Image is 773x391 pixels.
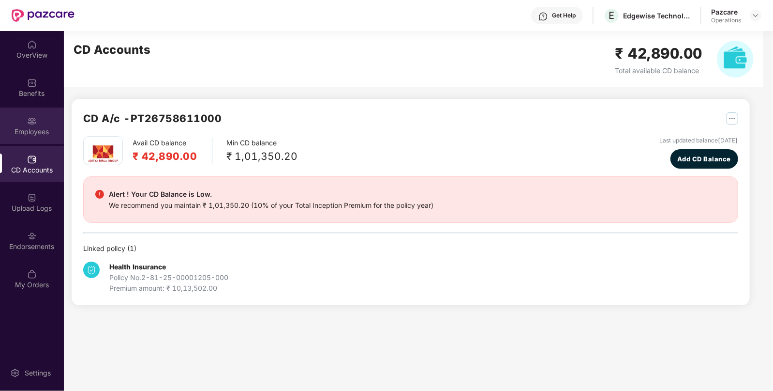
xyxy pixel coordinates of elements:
div: ₹ 1,01,350.20 [227,148,298,164]
div: Avail CD balance [133,138,212,164]
div: Policy No. 2-81-25-00001205-000 [109,272,228,283]
img: svg+xml;base64,PHN2ZyB4bWxucz0iaHR0cDovL3d3dy53My5vcmcvMjAwMC9zdmciIHhtbG5zOnhsaW5rPSJodHRwOi8vd3... [717,41,754,78]
div: Last updated balance [DATE] [660,136,738,145]
div: Pazcare [711,7,741,16]
div: Settings [22,368,54,378]
div: Premium amount: ₹ 10,13,502.00 [109,283,228,294]
img: svg+xml;base64,PHN2ZyBpZD0iVXBsb2FkX0xvZ3MiIGRhdGEtbmFtZT0iVXBsb2FkIExvZ3MiIHhtbG5zPSJodHRwOi8vd3... [27,193,37,203]
div: Linked policy ( 1 ) [83,243,738,254]
h2: ₹ 42,890.00 [615,42,703,65]
img: svg+xml;base64,PHN2ZyBpZD0iRW1wbG95ZWVzIiB4bWxucz0iaHR0cDovL3d3dy53My5vcmcvMjAwMC9zdmciIHdpZHRoPS... [27,116,37,126]
img: svg+xml;base64,PHN2ZyB4bWxucz0iaHR0cDovL3d3dy53My5vcmcvMjAwMC9zdmciIHdpZHRoPSIyNSIgaGVpZ2h0PSIyNS... [726,112,738,125]
div: Get Help [552,12,576,19]
img: svg+xml;base64,PHN2ZyBpZD0iSGVscC0zMngzMiIgeG1sbnM9Imh0dHA6Ly93d3cudzMub3JnLzIwMDAvc3ZnIiB3aWR0aD... [538,12,548,21]
img: svg+xml;base64,PHN2ZyBpZD0iSG9tZSIgeG1sbnM9Imh0dHA6Ly93d3cudzMub3JnLzIwMDAvc3ZnIiB3aWR0aD0iMjAiIG... [27,40,37,49]
div: We recommend you maintain ₹ 1,01,350.20 (10% of your Total Inception Premium for the policy year) [109,200,433,211]
img: svg+xml;base64,PHN2ZyBpZD0iU2V0dGluZy0yMHgyMCIgeG1sbnM9Imh0dHA6Ly93d3cudzMub3JnLzIwMDAvc3ZnIiB3aW... [10,368,20,378]
div: Operations [711,16,741,24]
span: Total available CD balance [615,66,699,75]
div: Edgewise Technologies Private Limited [623,11,691,20]
img: svg+xml;base64,PHN2ZyBpZD0iQmVuZWZpdHMiIHhtbG5zPSJodHRwOi8vd3d3LnczLm9yZy8yMDAwL3N2ZyIgd2lkdGg9Ij... [27,78,37,88]
div: Min CD balance [227,138,298,164]
div: Alert ! Your CD Balance is Low. [109,188,433,200]
img: aditya.png [86,137,120,171]
img: svg+xml;base64,PHN2ZyBpZD0iRHJvcGRvd24tMzJ4MzIiIHhtbG5zPSJodHRwOi8vd3d3LnczLm9yZy8yMDAwL3N2ZyIgd2... [752,12,759,19]
img: svg+xml;base64,PHN2ZyBpZD0iQ0RfQWNjb3VudHMiIGRhdGEtbmFtZT0iQ0QgQWNjb3VudHMiIHhtbG5zPSJodHRwOi8vd3... [27,155,37,164]
span: E [609,10,615,21]
img: svg+xml;base64,PHN2ZyBpZD0iRGFuZ2VyX2FsZXJ0IiBkYXRhLW5hbWU9IkRhbmdlciBhbGVydCIgeG1sbnM9Imh0dHA6Ly... [95,190,104,199]
img: svg+xml;base64,PHN2ZyBpZD0iRW5kb3JzZW1lbnRzIiB4bWxucz0iaHR0cDovL3d3dy53My5vcmcvMjAwMC9zdmciIHdpZH... [27,231,37,241]
img: New Pazcare Logo [12,9,74,22]
h2: CD A/c - PT26758611000 [83,110,222,126]
img: svg+xml;base64,PHN2ZyBpZD0iTXlfT3JkZXJzIiBkYXRhLW5hbWU9Ik15IE9yZGVycyIgeG1sbnM9Imh0dHA6Ly93d3cudz... [27,269,37,279]
span: Add CD Balance [677,154,731,164]
b: Health Insurance [109,263,166,271]
h2: CD Accounts [74,41,151,59]
h2: ₹ 42,890.00 [133,148,197,164]
button: Add CD Balance [670,149,738,169]
img: svg+xml;base64,PHN2ZyB4bWxucz0iaHR0cDovL3d3dy53My5vcmcvMjAwMC9zdmciIHdpZHRoPSIzNCIgaGVpZ2h0PSIzNC... [83,262,100,278]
